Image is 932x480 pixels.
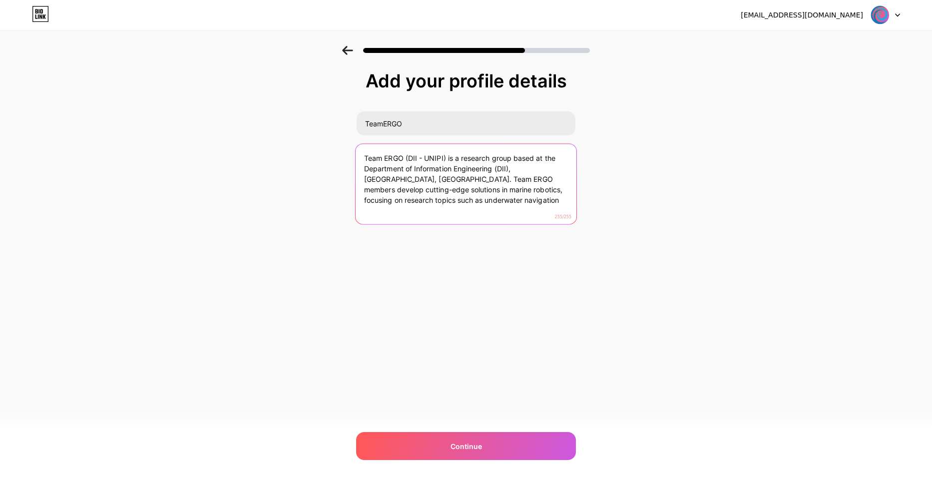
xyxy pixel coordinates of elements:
[451,441,482,452] span: Continue
[357,111,575,135] input: Your name
[741,10,863,20] div: [EMAIL_ADDRESS][DOMAIN_NAME]
[361,71,571,91] div: Add your profile details
[555,214,572,220] span: 255/255
[871,5,890,24] img: Team Ergo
